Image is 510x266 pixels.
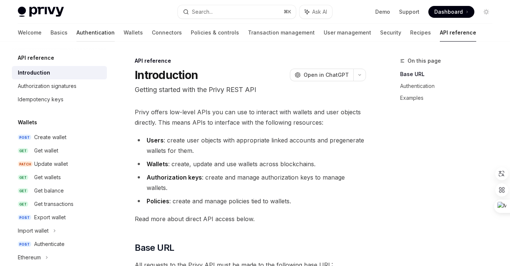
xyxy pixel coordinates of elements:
div: Get transactions [34,200,73,208]
button: Search...⌘K [178,5,295,19]
span: On this page [408,56,441,65]
div: Introduction [18,68,50,77]
a: Transaction management [248,24,315,42]
a: GETGet balance [12,184,107,197]
span: POST [18,135,31,140]
li: : create and manage policies tied to wallets. [135,196,366,206]
strong: Authorization keys [147,174,202,181]
a: Policies & controls [191,24,239,42]
span: GET [18,201,28,207]
li: : create and manage authorization keys to manage wallets. [135,172,366,193]
img: light logo [18,7,64,17]
a: Wallets [124,24,143,42]
a: GETGet wallet [12,144,107,157]
h5: API reference [18,53,54,62]
p: Getting started with the Privy REST API [135,85,366,95]
a: Dashboard [428,6,474,18]
li: : create, update and use wallets across blockchains. [135,159,366,169]
span: ⌘ K [284,9,291,15]
a: Security [380,24,401,42]
span: Open in ChatGPT [304,71,349,79]
a: GETGet wallets [12,171,107,184]
h1: Introduction [135,68,198,82]
a: Welcome [18,24,42,42]
div: API reference [135,57,366,65]
li: : create user objects with appropriate linked accounts and pregenerate wallets for them. [135,135,366,156]
a: Introduction [12,66,107,79]
div: Search... [192,7,213,16]
a: Examples [400,92,498,104]
a: Support [399,8,419,16]
button: Toggle dark mode [480,6,492,18]
strong: Policies [147,197,169,205]
a: POSTCreate wallet [12,131,107,144]
a: Authorization signatures [12,79,107,93]
a: Base URL [400,68,498,80]
div: Get balance [34,186,64,195]
a: Authentication [400,80,498,92]
div: Authenticate [34,240,65,249]
span: Base URL [135,242,174,254]
div: Get wallet [34,146,58,155]
h5: Wallets [18,118,37,127]
span: POST [18,215,31,220]
a: PATCHUpdate wallet [12,157,107,171]
span: Ask AI [312,8,327,16]
a: Recipes [410,24,431,42]
span: Privy offers low-level APIs you can use to interact with wallets and user objects directly. This ... [135,107,366,128]
span: PATCH [18,161,33,167]
div: Export wallet [34,213,66,222]
span: POST [18,242,31,247]
a: User management [324,24,371,42]
div: Create wallet [34,133,66,142]
a: Idempotency keys [12,93,107,106]
div: Authorization signatures [18,82,76,91]
a: POSTAuthenticate [12,237,107,251]
a: Basics [50,24,68,42]
strong: Wallets [147,160,168,168]
strong: Users [147,137,164,144]
span: GET [18,188,28,194]
a: Connectors [152,24,182,42]
a: POSTExport wallet [12,211,107,224]
div: Update wallet [34,160,68,168]
div: Ethereum [18,253,41,262]
span: GET [18,148,28,154]
div: Idempotency keys [18,95,63,104]
a: GETGet transactions [12,197,107,211]
div: Get wallets [34,173,61,182]
span: GET [18,175,28,180]
span: Dashboard [434,8,463,16]
button: Ask AI [300,5,332,19]
a: API reference [440,24,476,42]
a: Demo [375,8,390,16]
button: Open in ChatGPT [290,69,353,81]
div: Import wallet [18,226,49,235]
a: Authentication [76,24,115,42]
span: Read more about direct API access below. [135,214,366,224]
